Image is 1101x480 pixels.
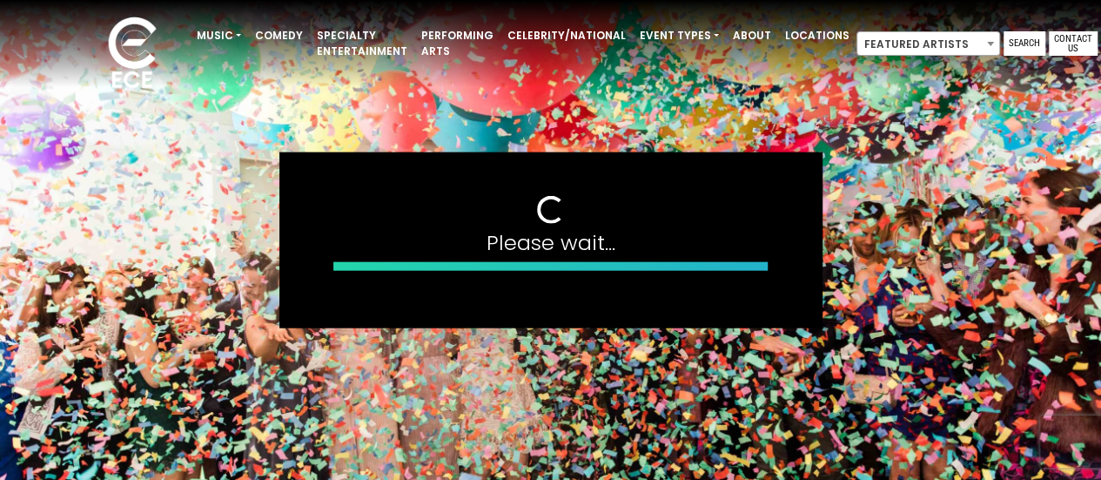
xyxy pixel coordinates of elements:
[248,21,310,51] a: Comedy
[310,21,414,66] a: Specialty Entertainment
[500,21,633,51] a: Celebrity/National
[333,230,769,255] h4: Please wait...
[633,21,726,51] a: Event Types
[1049,31,1098,56] a: Contact Us
[856,31,1000,56] span: Featured Artists
[190,21,248,51] a: Music
[857,32,999,57] span: Featured Artists
[89,12,176,97] img: ece_new_logo_whitev2-1.png
[778,21,856,51] a: Locations
[414,21,500,66] a: Performing Arts
[726,21,778,51] a: About
[1004,31,1045,56] a: Search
